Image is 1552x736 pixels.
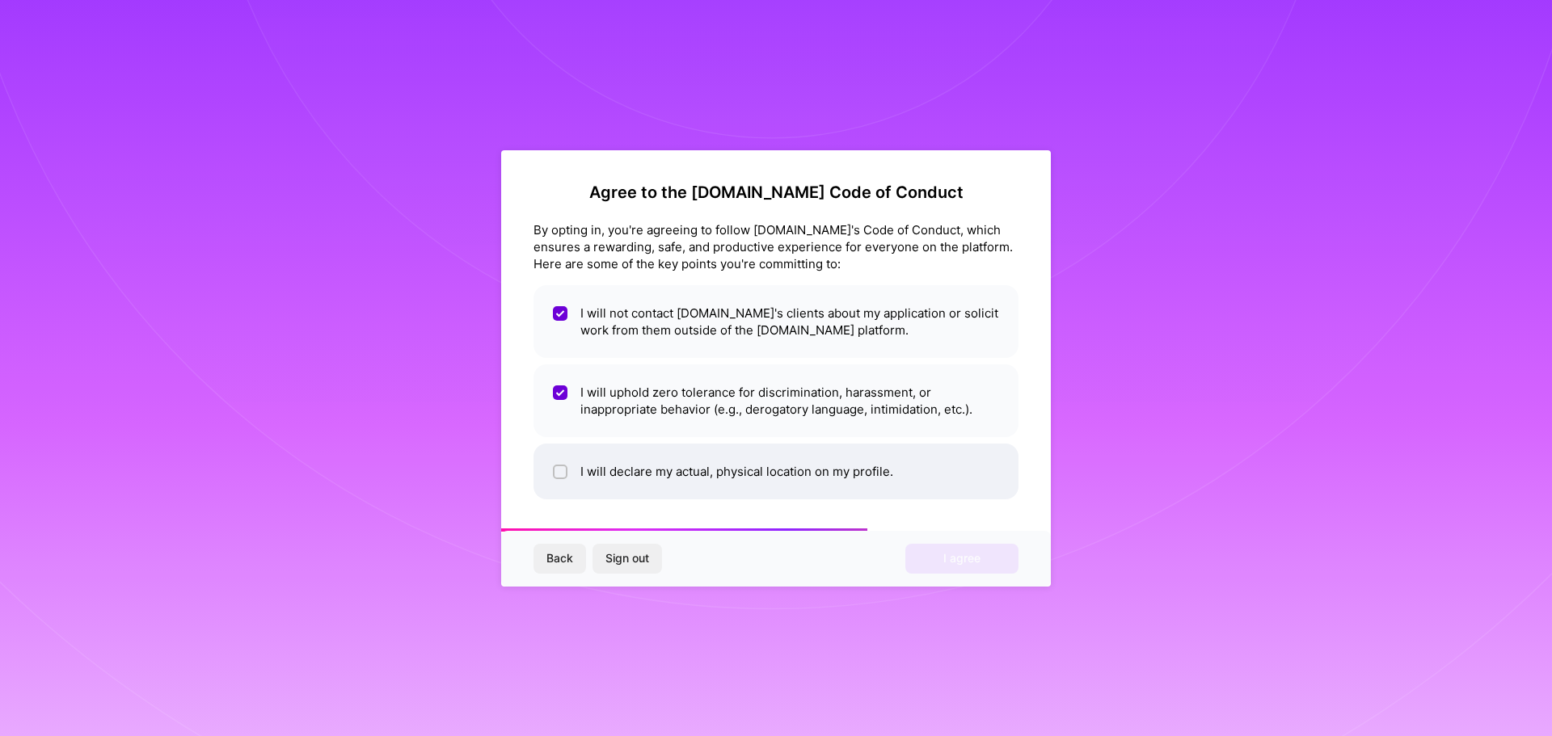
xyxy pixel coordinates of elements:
span: Sign out [605,550,649,566]
li: I will declare my actual, physical location on my profile. [533,444,1018,499]
li: I will not contact [DOMAIN_NAME]'s clients about my application or solicit work from them outside... [533,285,1018,358]
li: I will uphold zero tolerance for discrimination, harassment, or inappropriate behavior (e.g., der... [533,364,1018,437]
button: Sign out [593,544,662,573]
h2: Agree to the [DOMAIN_NAME] Code of Conduct [533,183,1018,202]
span: Back [546,550,573,566]
div: By opting in, you're agreeing to follow [DOMAIN_NAME]'s Code of Conduct, which ensures a rewardin... [533,221,1018,272]
button: Back [533,544,586,573]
